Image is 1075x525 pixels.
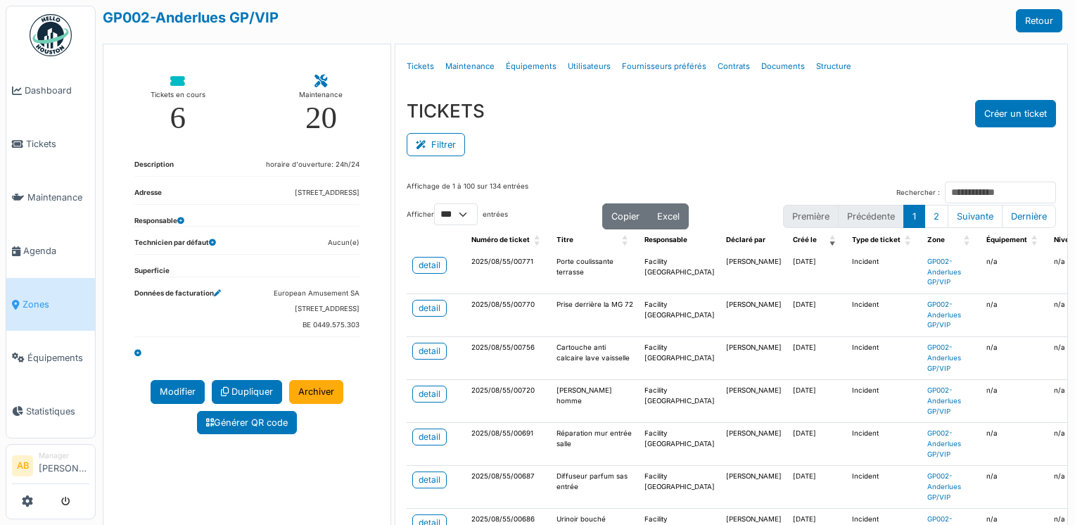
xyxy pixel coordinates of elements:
[412,300,447,317] a: detail
[26,137,89,151] span: Tickets
[644,236,687,243] span: Responsable
[6,331,95,384] a: Équipements
[12,455,33,476] li: AB
[981,337,1048,380] td: n/a
[720,380,787,423] td: [PERSON_NAME]
[846,380,922,423] td: Incident
[466,337,551,380] td: 2025/08/55/00756
[39,450,89,461] div: Manager
[562,50,616,83] a: Utilisateurs
[419,302,440,315] div: detail
[6,384,95,438] a: Statistiques
[39,450,89,481] li: [PERSON_NAME]
[924,205,948,228] button: 2
[1031,229,1040,251] span: Équipement: Activate to sort
[151,88,205,102] div: Tickets en cours
[139,64,217,145] a: Tickets en cours 6
[810,50,857,83] a: Structure
[793,236,817,243] span: Créé le
[289,380,343,403] a: Archiver
[6,278,95,331] a: Zones
[197,411,297,434] a: Générer QR code
[134,188,162,204] dt: Adresse
[712,50,756,83] a: Contrats
[305,102,337,134] div: 20
[787,423,846,466] td: [DATE]
[846,423,922,466] td: Incident
[905,229,913,251] span: Type de ticket: Activate to sort
[12,450,89,484] a: AB Manager[PERSON_NAME]
[440,50,500,83] a: Maintenance
[981,251,1048,294] td: n/a
[639,251,720,294] td: Facility [GEOGRAPHIC_DATA]
[466,380,551,423] td: 2025/08/55/00720
[27,191,89,204] span: Maintenance
[639,423,720,466] td: Facility [GEOGRAPHIC_DATA]
[551,294,639,337] td: Prise derrière la MG 72
[720,466,787,509] td: [PERSON_NAME]
[927,472,961,500] a: GP002-Anderlues GP/VIP
[986,236,1027,243] span: Équipement
[975,100,1056,127] button: Créer un ticket
[756,50,810,83] a: Documents
[846,294,922,337] td: Incident
[981,380,1048,423] td: n/a
[787,294,846,337] td: [DATE]
[295,188,360,198] dd: [STREET_ADDRESS]
[466,294,551,337] td: 2025/08/55/00770
[23,298,89,311] span: Zones
[328,238,360,248] dd: Aucun(e)
[134,289,221,336] dt: Données de facturation
[551,380,639,423] td: [PERSON_NAME] homme
[419,431,440,443] div: detail
[787,380,846,423] td: [DATE]
[657,211,680,222] span: Excel
[551,337,639,380] td: Cartouche anti calcaire lave vaisselle
[927,429,961,457] a: GP002-Anderlues GP/VIP
[903,205,925,228] button: 1
[551,423,639,466] td: Réparation mur entrée salle
[787,337,846,380] td: [DATE]
[787,466,846,509] td: [DATE]
[103,9,279,26] a: GP002-Anderlues GP/VIP
[556,236,573,243] span: Titre
[23,244,89,258] span: Agenda
[274,304,360,315] dd: [STREET_ADDRESS]
[927,343,961,372] a: GP002-Anderlues GP/VIP
[720,294,787,337] td: [PERSON_NAME]
[846,466,922,509] td: Incident
[134,238,216,254] dt: Technicien par défaut
[471,236,530,243] span: Numéro de ticket
[274,289,360,299] dd: European Amusement SA
[412,343,447,360] a: detail
[500,50,562,83] a: Équipements
[720,423,787,466] td: [PERSON_NAME]
[412,386,447,403] a: detail
[288,64,355,145] a: Maintenance 20
[927,386,961,415] a: GP002-Anderlues GP/VIP
[412,257,447,274] a: detail
[26,405,89,418] span: Statistiques
[407,182,528,203] div: Affichage de 1 à 100 sur 134 entrées
[466,466,551,509] td: 2025/08/55/00687
[412,429,447,445] a: detail
[846,337,922,380] td: Incident
[981,466,1048,509] td: n/a
[1016,9,1062,32] a: Retour
[534,229,542,251] span: Numéro de ticket: Activate to sort
[434,203,478,225] select: Afficherentrées
[981,423,1048,466] td: n/a
[1002,205,1056,228] button: Last
[25,84,89,97] span: Dashboard
[466,251,551,294] td: 2025/08/55/00771
[419,388,440,400] div: detail
[6,171,95,224] a: Maintenance
[927,301,961,329] a: GP002-Anderlues GP/VIP
[212,380,282,403] a: Dupliquer
[948,205,1003,228] button: Next
[927,258,961,286] a: GP002-Anderlues GP/VIP
[896,188,940,198] label: Rechercher :
[551,466,639,509] td: Diffuseur parfum sas entrée
[412,472,447,488] a: detail
[6,64,95,118] a: Dashboard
